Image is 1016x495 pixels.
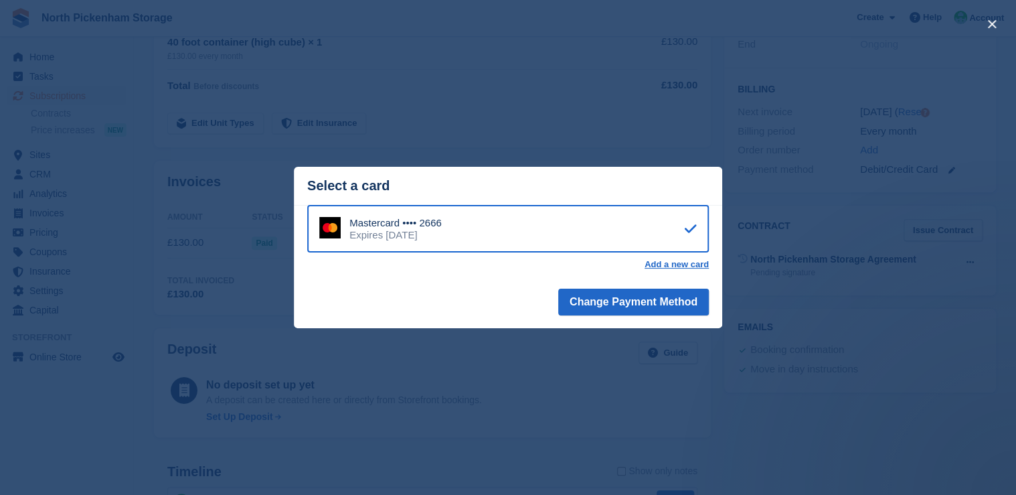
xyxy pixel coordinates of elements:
[981,13,1003,35] button: close
[558,289,709,315] button: Change Payment Method
[645,259,709,270] a: Add a new card
[319,217,341,238] img: Mastercard Logo
[349,229,442,241] div: Expires [DATE]
[307,178,709,194] div: Select a card
[349,217,442,229] div: Mastercard •••• 2666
